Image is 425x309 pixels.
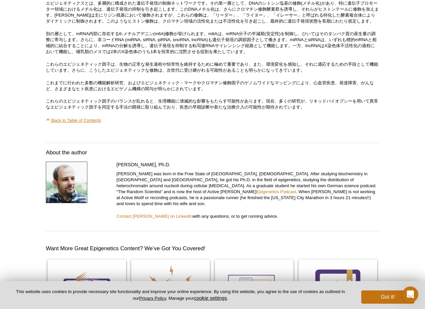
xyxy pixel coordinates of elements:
p: これらのエピジェネティック因子は、生物の正常な発生過程や恒常性を維持するために極めて重要であり、また、環境変化を感知し、それに適応するための手段として機能しています。さらに、こうしたエピジェネテ... [46,61,379,73]
iframe: Intercom live chat [402,286,418,302]
a: Contact [PERSON_NAME] on LinkedIn [117,214,193,219]
p: [PERSON_NAME] was born in the Free State of [GEOGRAPHIC_DATA], [DEMOGRAPHIC_DATA]. After studying... [117,171,379,207]
p: これまでに行われた多数の機能解析研究、およびエピジェネティック・マークやクロマチン修飾因子のゲノムワイドなマッピングにより、心血管疾患、発達障害、がんなど、さまざまなヒト疾患におけるエピゲノム機... [46,80,379,92]
a: Privacy Policy [139,296,166,301]
a: Epigenetics Podcast [256,189,296,194]
h4: [PERSON_NAME], Ph.D. [117,162,379,168]
p: This website uses cookies to provide necessary site functionality and improve your online experie... [11,289,350,301]
p: 別の層として、mRNA内部に存在する6-メチルアデニン(m6A)修飾が挙げられます。m6Aは、mRNA分子の半減期(安定性)を制御し、ひいてはそのタンパク質の産生量の調整に寄与します。さらに、非... [46,31,379,55]
img: Stefan Dillinger [46,162,87,203]
h3: About the author [46,149,379,157]
p: エピジェネティクスとは、多層的に構成された遺伝子発現の制御ネットワークです。その第一層として、DNAのシトシン塩基の修飾(メチル化)があり、特に遺伝子プロモーター領域におけるメチル化は、遺伝子発... [46,0,379,24]
a: Back to Table of Contents [46,118,101,123]
h2: Want More Great Epigenetics Content? We’ve Got You Covered! [46,245,379,253]
p: これらのエピジェネティック因子のバランスが乱れると、生理機能に壊滅的な影響をもたらす可能性があります。現在、多くの研究が、リキッドバイオプシーを用いて異常なエピジェネティック因子を同定する手法の... [46,98,379,110]
button: Got it! [361,290,414,304]
p: with any questions, or to get running advice. [117,213,379,219]
button: cookie settings [194,295,227,301]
